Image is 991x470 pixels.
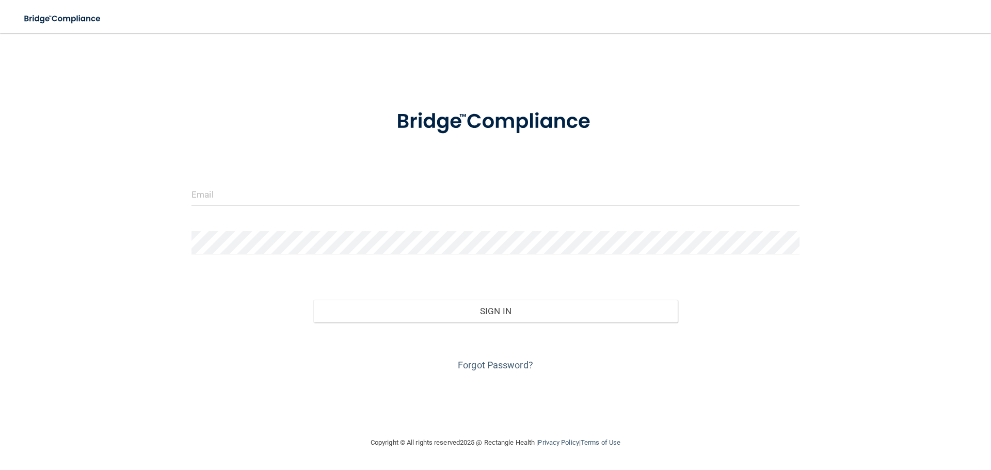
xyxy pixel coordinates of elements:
[15,8,110,29] img: bridge_compliance_login_screen.278c3ca4.svg
[581,439,620,446] a: Terms of Use
[313,300,678,322] button: Sign In
[307,426,684,459] div: Copyright © All rights reserved 2025 @ Rectangle Health | |
[191,183,800,206] input: Email
[458,360,533,370] a: Forgot Password?
[375,95,616,149] img: bridge_compliance_login_screen.278c3ca4.svg
[538,439,579,446] a: Privacy Policy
